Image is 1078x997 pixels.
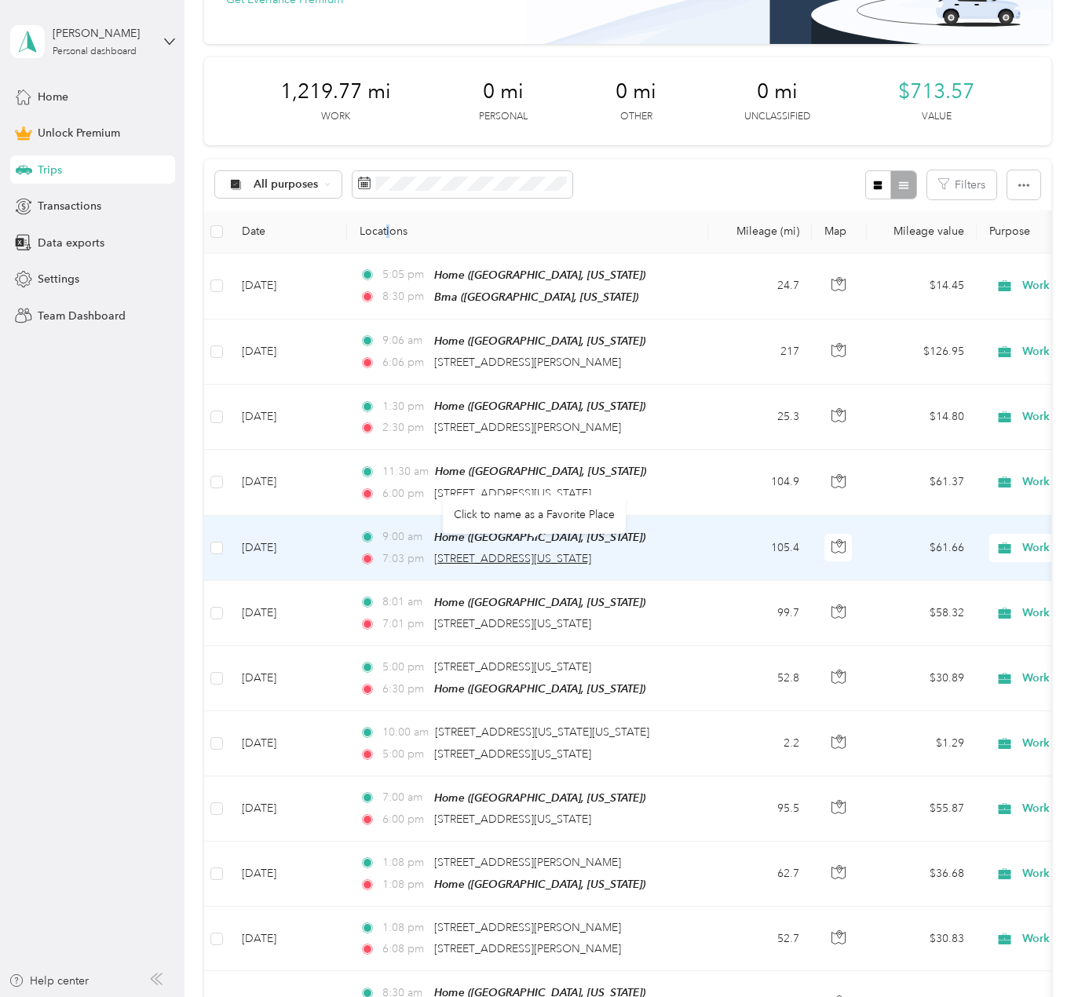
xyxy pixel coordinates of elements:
[434,617,591,630] span: [STREET_ADDRESS][US_STATE]
[434,660,591,674] span: [STREET_ADDRESS][US_STATE]
[382,919,427,937] span: 1:08 pm
[434,268,645,281] span: Home ([GEOGRAPHIC_DATA], [US_STATE])
[616,79,656,104] span: 0 mi
[382,463,429,480] span: 11:30 am
[229,450,347,515] td: [DATE]
[867,842,977,907] td: $36.68
[708,907,812,971] td: 52.7
[53,47,137,57] div: Personal dashboard
[434,813,591,826] span: [STREET_ADDRESS][US_STATE]
[434,531,645,543] span: Home ([GEOGRAPHIC_DATA], [US_STATE])
[229,254,347,320] td: [DATE]
[382,940,427,958] span: 6:08 pm
[990,909,1078,997] iframe: Everlance-gr Chat Button Frame
[9,973,89,989] button: Help center
[927,170,996,199] button: Filters
[38,125,120,141] span: Unlock Premium
[708,776,812,842] td: 95.5
[434,791,645,804] span: Home ([GEOGRAPHIC_DATA], [US_STATE])
[620,110,652,124] p: Other
[708,254,812,320] td: 24.7
[708,581,812,646] td: 99.7
[382,288,427,305] span: 8:30 pm
[229,210,347,254] th: Date
[443,495,626,534] div: Click to name as a Favorite Place
[38,235,104,251] span: Data exports
[434,487,591,500] span: [STREET_ADDRESS][US_STATE]
[382,354,427,371] span: 6:06 pm
[867,516,977,581] td: $61.66
[434,596,645,608] span: Home ([GEOGRAPHIC_DATA], [US_STATE])
[321,110,350,124] p: Work
[229,581,347,646] td: [DATE]
[382,854,427,871] span: 1:08 pm
[483,79,524,104] span: 0 mi
[867,776,977,842] td: $55.87
[434,421,621,434] span: [STREET_ADDRESS][PERSON_NAME]
[382,419,427,436] span: 2:30 pm
[708,646,812,711] td: 52.8
[435,725,649,739] span: [STREET_ADDRESS][US_STATE][US_STATE]
[382,811,427,828] span: 6:00 pm
[867,385,977,450] td: $14.80
[229,776,347,842] td: [DATE]
[708,516,812,581] td: 105.4
[229,711,347,776] td: [DATE]
[867,450,977,515] td: $61.37
[382,528,427,546] span: 9:00 am
[38,162,62,178] span: Trips
[254,179,319,190] span: All purposes
[867,210,977,254] th: Mileage value
[434,856,621,869] span: [STREET_ADDRESS][PERSON_NAME]
[434,878,645,890] span: Home ([GEOGRAPHIC_DATA], [US_STATE])
[708,385,812,450] td: 25.3
[479,110,528,124] p: Personal
[229,646,347,711] td: [DATE]
[229,385,347,450] td: [DATE]
[434,290,638,303] span: Bma ([GEOGRAPHIC_DATA], [US_STATE])
[53,25,151,42] div: [PERSON_NAME]
[382,332,427,349] span: 9:06 am
[435,465,646,477] span: Home ([GEOGRAPHIC_DATA], [US_STATE])
[382,724,429,741] span: 10:00 am
[382,789,427,806] span: 7:00 am
[867,907,977,971] td: $30.83
[38,198,101,214] span: Transactions
[229,842,347,907] td: [DATE]
[382,398,427,415] span: 1:30 pm
[898,79,974,104] span: $713.57
[434,942,621,955] span: [STREET_ADDRESS][PERSON_NAME]
[867,711,977,776] td: $1.29
[38,308,126,324] span: Team Dashboard
[434,552,591,565] span: [STREET_ADDRESS][US_STATE]
[38,89,68,105] span: Home
[382,876,427,893] span: 1:08 pm
[867,320,977,385] td: $126.95
[922,110,952,124] p: Value
[708,210,812,254] th: Mileage (mi)
[434,682,645,695] span: Home ([GEOGRAPHIC_DATA], [US_STATE])
[229,907,347,971] td: [DATE]
[382,485,427,502] span: 6:00 pm
[38,271,79,287] span: Settings
[229,320,347,385] td: [DATE]
[708,842,812,907] td: 62.7
[382,659,427,676] span: 5:00 pm
[382,681,427,698] span: 6:30 pm
[434,400,645,412] span: Home ([GEOGRAPHIC_DATA], [US_STATE])
[382,266,427,283] span: 5:05 pm
[229,516,347,581] td: [DATE]
[382,593,427,611] span: 8:01 am
[708,711,812,776] td: 2.2
[382,746,427,763] span: 5:00 pm
[867,581,977,646] td: $58.32
[744,110,810,124] p: Unclassified
[382,615,427,633] span: 7:01 pm
[757,79,798,104] span: 0 mi
[347,210,708,254] th: Locations
[434,356,621,369] span: [STREET_ADDRESS][PERSON_NAME]
[382,550,427,568] span: 7:03 pm
[812,210,867,254] th: Map
[867,254,977,320] td: $14.45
